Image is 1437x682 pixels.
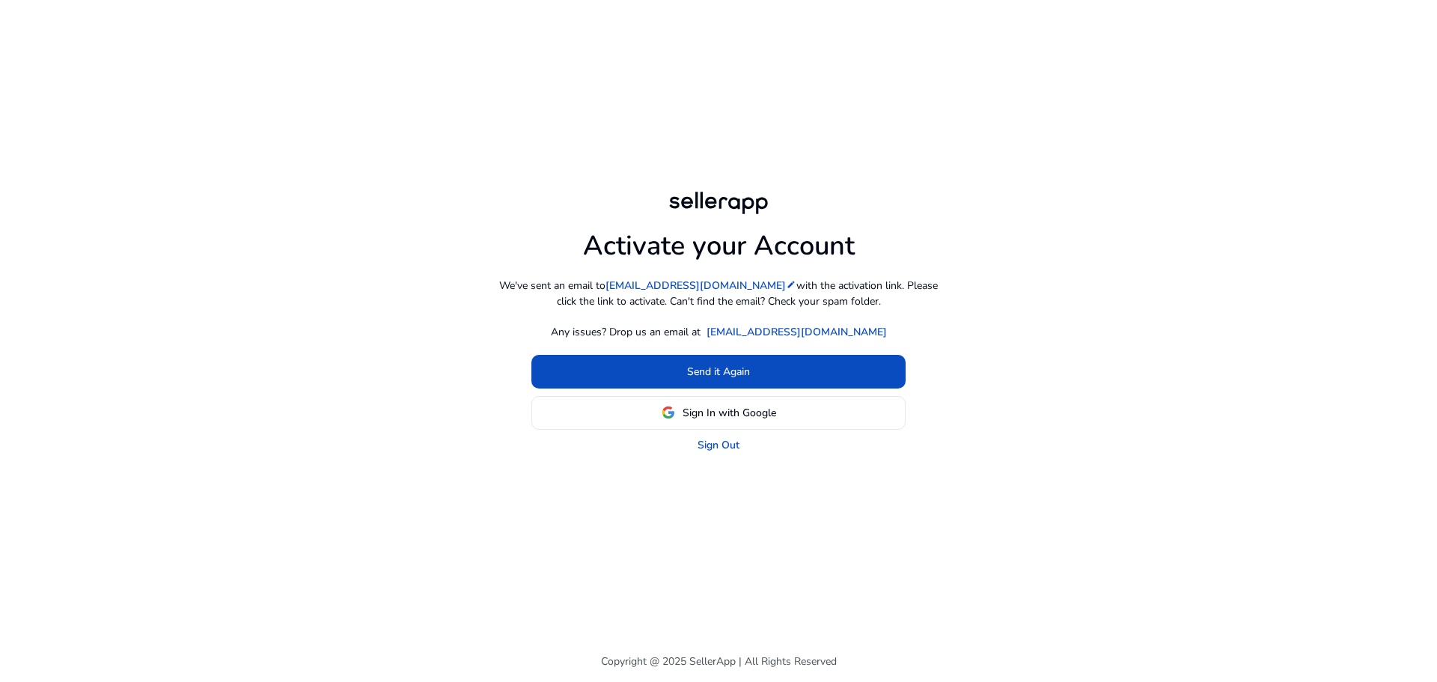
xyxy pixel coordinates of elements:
a: [EMAIL_ADDRESS][DOMAIN_NAME] [707,324,887,340]
span: Send it Again [687,364,750,380]
h1: Activate your Account [583,218,855,262]
a: Sign Out [698,437,739,453]
p: We've sent an email to with the activation link. Please click the link to activate. Can't find th... [494,278,943,309]
a: [EMAIL_ADDRESS][DOMAIN_NAME] [605,278,796,293]
mat-icon: edit [786,279,796,290]
img: google-logo.svg [662,406,675,419]
button: Send it Again [531,355,906,389]
button: Sign In with Google [531,396,906,430]
p: Any issues? Drop us an email at [551,324,701,340]
span: Sign In with Google [683,405,776,421]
